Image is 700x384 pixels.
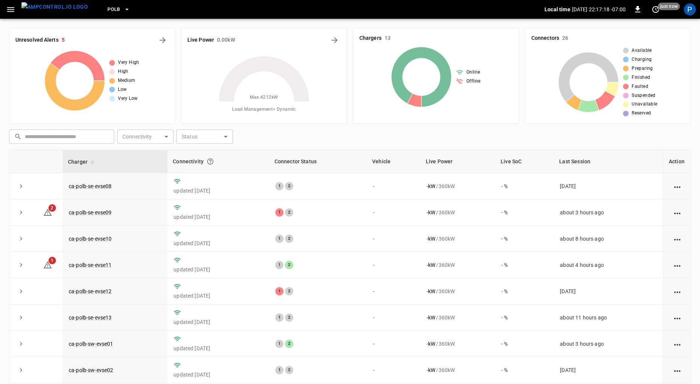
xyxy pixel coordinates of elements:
[673,209,682,216] div: action cell options
[15,286,27,297] button: expand row
[684,3,696,15] div: profile-icon
[118,59,139,66] span: Very High
[69,209,112,215] a: ca-polb-se-evse09
[663,150,691,173] th: Action
[495,252,554,278] td: - %
[367,252,421,278] td: -
[427,288,435,295] p: - kW
[173,345,263,352] p: updated [DATE]
[269,150,367,173] th: Connector Status
[495,304,554,331] td: - %
[275,182,284,190] div: 1
[285,340,293,348] div: 2
[69,288,112,294] a: ca-polb-se-evse12
[285,235,293,243] div: 2
[572,6,626,13] p: [DATE] 22:17:18 -07:00
[673,340,682,348] div: action cell options
[495,150,554,173] th: Live SoC
[187,36,214,44] h6: Live Power
[427,340,489,348] div: / 360 kW
[673,261,682,269] div: action cell options
[15,338,27,349] button: expand row
[15,233,27,244] button: expand row
[554,173,663,199] td: [DATE]
[554,304,663,331] td: about 11 hours ago
[554,226,663,252] td: about 8 hours ago
[69,367,113,373] a: ca-polb-sw-evse02
[385,34,391,42] h6: 13
[427,261,489,269] div: / 360 kW
[673,288,682,295] div: action cell options
[427,340,435,348] p: - kW
[15,207,27,218] button: expand row
[15,259,27,271] button: expand row
[367,357,421,383] td: -
[285,366,293,374] div: 2
[250,94,278,101] span: Max. 4212 kW
[554,150,663,173] th: Last Session
[495,226,554,252] td: - %
[21,2,88,12] img: ampcontrol.io logo
[15,364,27,376] button: expand row
[495,199,554,226] td: - %
[62,36,65,44] h6: 5
[632,92,656,99] span: Suspended
[466,78,481,85] span: Offline
[367,304,421,331] td: -
[632,47,652,54] span: Available
[495,331,554,357] td: - %
[329,34,341,46] button: Energy Overview
[427,209,489,216] div: / 360 kW
[173,187,263,194] p: updated [DATE]
[69,315,112,321] a: ca-polb-se-evse13
[217,36,235,44] h6: 0.00 kW
[157,34,169,46] button: All Alerts
[658,3,680,10] span: just now
[495,357,554,383] td: - %
[173,371,263,378] p: updated [DATE]
[367,331,421,357] td: -
[367,226,421,252] td: -
[285,287,293,295] div: 2
[554,278,663,304] td: [DATE]
[427,366,435,374] p: - kW
[118,95,137,102] span: Very Low
[104,2,133,17] button: PoLB
[632,110,651,117] span: Reserved
[367,199,421,226] td: -
[275,313,284,322] div: 1
[275,208,284,217] div: 1
[673,366,682,374] div: action cell options
[545,6,570,13] p: Local time
[367,150,421,173] th: Vehicle
[367,173,421,199] td: -
[554,252,663,278] td: about 4 hours ago
[69,262,112,268] a: ca-polb-se-evse11
[118,86,127,93] span: Low
[285,313,293,322] div: 2
[204,155,217,168] button: Connection between the charger and our software.
[285,261,293,269] div: 2
[427,209,435,216] p: - kW
[173,155,264,168] div: Connectivity
[562,34,568,42] h6: 26
[173,292,263,300] p: updated [DATE]
[275,261,284,269] div: 1
[232,106,296,113] span: Load Management = Dynamic
[427,366,489,374] div: / 360 kW
[427,235,435,242] p: - kW
[48,257,56,264] span: 1
[673,314,682,321] div: action cell options
[43,209,52,215] a: 2
[495,278,554,304] td: - %
[15,181,27,192] button: expand row
[427,235,489,242] div: / 360 kW
[632,83,648,90] span: Faulted
[466,69,480,76] span: Online
[43,262,52,268] a: 1
[173,213,263,221] p: updated [DATE]
[554,357,663,383] td: [DATE]
[118,68,128,75] span: High
[421,150,495,173] th: Live Power
[495,173,554,199] td: - %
